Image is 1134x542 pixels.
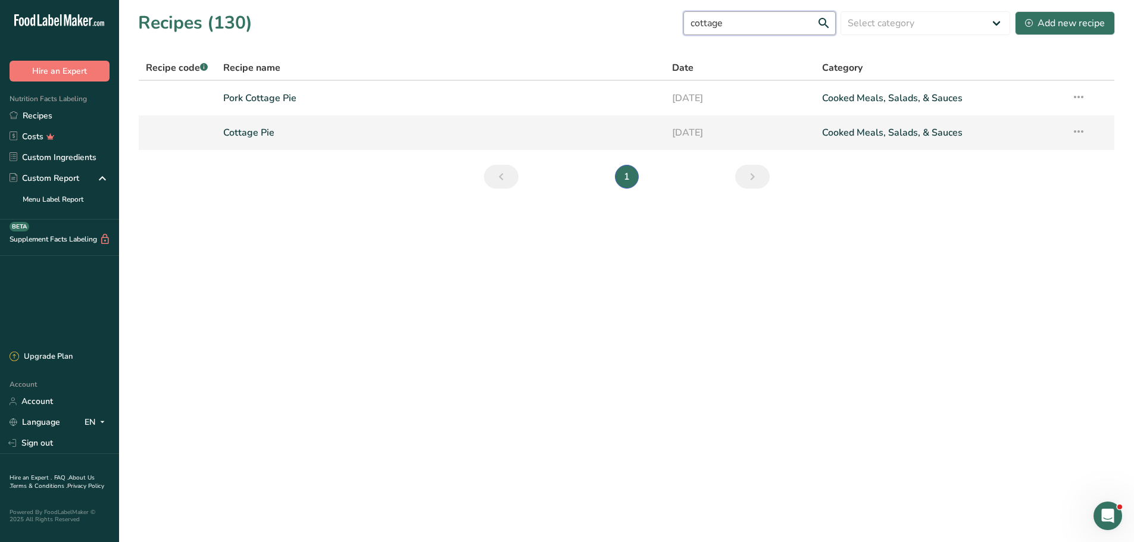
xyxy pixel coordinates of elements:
span: Category [822,61,863,75]
a: [DATE] [672,120,808,145]
a: [DATE] [672,86,808,111]
button: Hire an Expert [10,61,110,82]
a: Terms & Conditions . [10,482,67,490]
a: Next page [735,165,770,189]
h1: Recipes (130) [138,10,252,36]
a: FAQ . [54,474,68,482]
a: Pork Cottage Pie [223,86,658,111]
button: Add new recipe [1015,11,1115,35]
a: Privacy Policy [67,482,104,490]
a: Cooked Meals, Salads, & Sauces [822,86,1057,111]
a: Hire an Expert . [10,474,52,482]
span: Recipe code [146,61,208,74]
iframe: Intercom live chat [1094,502,1122,530]
div: Upgrade Plan [10,351,73,363]
div: EN [85,415,110,430]
div: BETA [10,222,29,231]
a: Cottage Pie [223,120,658,145]
div: Powered By FoodLabelMaker © 2025 All Rights Reserved [10,509,110,523]
a: About Us . [10,474,95,490]
div: Custom Report [10,172,79,184]
a: Cooked Meals, Salads, & Sauces [822,120,1057,145]
a: Previous page [484,165,518,189]
span: Date [672,61,693,75]
a: Language [10,412,60,433]
div: Add new recipe [1025,16,1105,30]
input: Search for recipe [683,11,836,35]
span: Recipe name [223,61,280,75]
